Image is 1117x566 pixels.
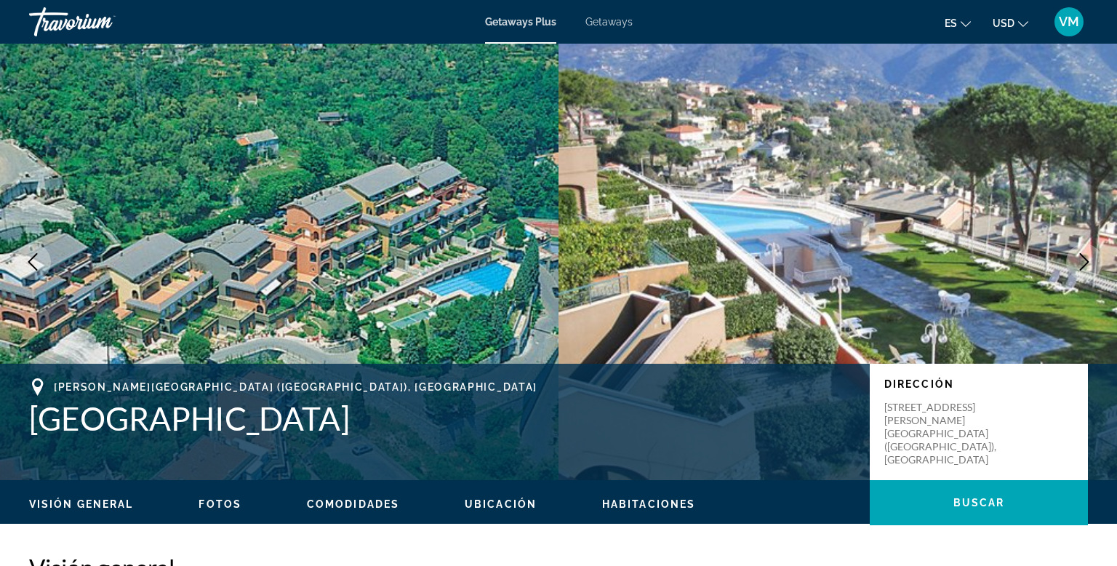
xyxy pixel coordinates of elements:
span: Fotos [199,498,241,510]
span: USD [993,17,1014,29]
button: Next image [1066,244,1102,280]
span: Habitaciones [602,498,695,510]
button: Change currency [993,12,1028,33]
button: Comodidades [307,498,399,511]
a: Getaways [585,16,633,28]
span: es [945,17,957,29]
button: Previous image [15,244,51,280]
span: VM [1059,15,1079,29]
span: [PERSON_NAME][GEOGRAPHIC_DATA] ([GEOGRAPHIC_DATA]), [GEOGRAPHIC_DATA] [54,381,537,393]
a: Travorium [29,3,175,41]
button: Fotos [199,498,241,511]
button: Visión general [29,498,133,511]
span: Buscar [953,497,1005,509]
h1: [GEOGRAPHIC_DATA] [29,399,855,437]
span: Comodidades [307,498,399,510]
p: Dirección [884,378,1073,390]
span: Ubicación [465,498,537,510]
button: User Menu [1050,7,1088,37]
p: [STREET_ADDRESS] [PERSON_NAME][GEOGRAPHIC_DATA] ([GEOGRAPHIC_DATA]), [GEOGRAPHIC_DATA] [884,401,1001,466]
button: Buscar [870,480,1088,525]
span: Visión general [29,498,133,510]
button: Ubicación [465,498,537,511]
a: Getaways Plus [485,16,556,28]
button: Change language [945,12,971,33]
button: Habitaciones [602,498,695,511]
